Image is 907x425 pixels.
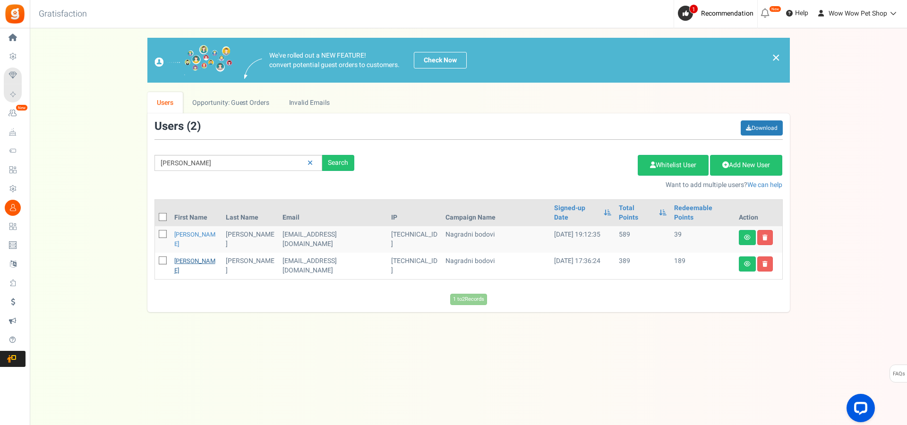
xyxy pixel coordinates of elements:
td: [EMAIL_ADDRESS][DOMAIN_NAME] [279,253,387,279]
span: 1 [689,4,698,14]
a: Total Points [619,204,654,222]
a: Check Now [414,52,467,68]
p: Want to add multiple users? [368,180,783,190]
th: Last Name [222,200,278,226]
th: First Name [171,200,222,226]
td: [PERSON_NAME] [222,253,278,279]
th: Action [735,200,782,226]
img: Gratisfaction [4,3,26,25]
div: Search [322,155,354,171]
th: Email [279,200,387,226]
td: [DATE] 19:12:35 [550,226,616,253]
a: Users [147,92,183,113]
img: images [154,45,232,76]
span: Wow Wow Pet Shop [829,8,887,18]
i: Delete user [762,235,768,240]
a: Opportunity: Guest Orders [183,92,279,113]
a: Download [741,120,783,136]
a: New [4,105,26,121]
a: Invalid Emails [279,92,339,113]
a: Add New User [710,155,782,176]
span: 2 [190,118,197,135]
td: 189 [670,253,735,279]
a: Signed-up Date [554,204,599,222]
a: Redeemable Points [674,204,731,222]
a: [PERSON_NAME] [174,256,215,275]
a: We can help [747,180,782,190]
td: [TECHNICAL_ID] [387,226,442,253]
a: Reset [303,155,317,171]
td: 39 [670,226,735,253]
a: Help [782,6,812,21]
td: [PERSON_NAME] [222,226,278,253]
p: We've rolled out a NEW FEATURE! convert potential guest orders to customers. [269,51,400,70]
th: IP [387,200,442,226]
span: Recommendation [701,8,753,18]
td: [EMAIL_ADDRESS][DOMAIN_NAME] [279,226,387,253]
i: View details [744,261,751,267]
i: View details [744,235,751,240]
a: × [772,52,780,63]
img: images [244,59,262,79]
td: [DATE] 17:36:24 [550,253,616,279]
td: [TECHNICAL_ID] [387,253,442,279]
td: 389 [615,253,670,279]
a: [PERSON_NAME] [174,230,215,248]
span: Help [793,8,808,18]
td: Nagradni bodovi [442,253,550,279]
input: Search by email or name [154,155,322,171]
th: Campaign Name [442,200,550,226]
td: 589 [615,226,670,253]
a: 1 Recommendation [678,6,757,21]
a: Whitelist User [638,155,709,176]
span: FAQs [892,365,905,383]
em: New [769,6,781,12]
i: Delete user [762,261,768,267]
em: New [16,104,28,111]
td: Nagradni bodovi [442,226,550,253]
h3: Gratisfaction [28,5,97,24]
h3: Users ( ) [154,120,201,133]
